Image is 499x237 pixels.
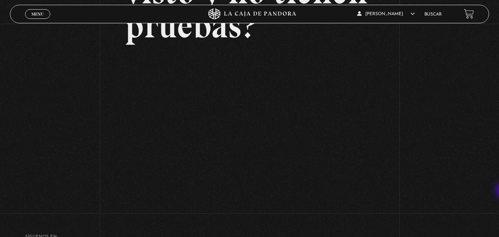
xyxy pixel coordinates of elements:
[424,12,442,17] a: Buscar
[29,18,46,23] span: Cerrar
[357,12,415,16] span: [PERSON_NAME]
[125,54,374,194] iframe: Dailymotion video player – Que juras haber visto y no tienes pruebas (98)
[464,9,474,19] a: View your shopping cart
[31,12,44,16] span: Menu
